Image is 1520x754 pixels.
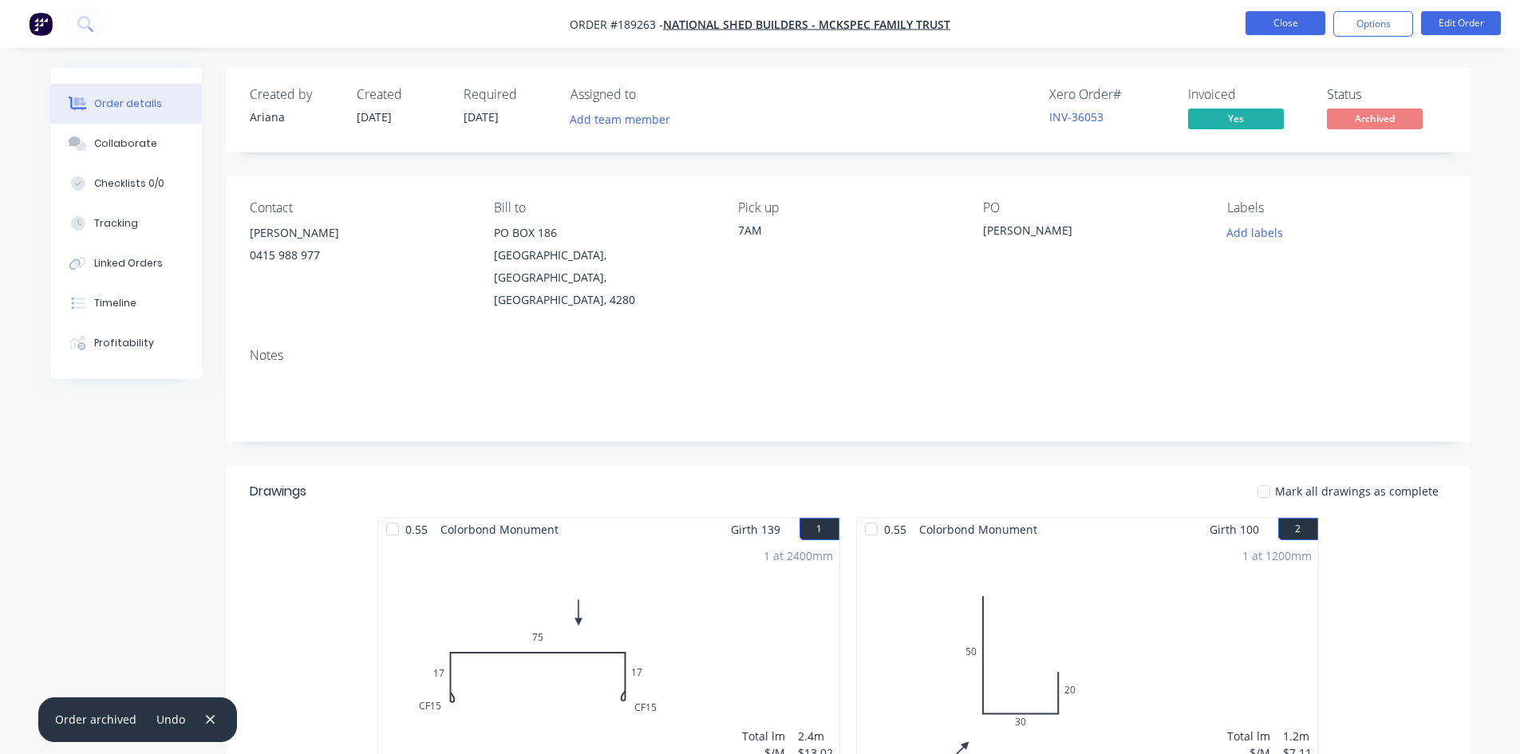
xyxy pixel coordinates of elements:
[738,200,957,215] div: Pick up
[94,97,162,111] div: Order details
[983,222,1182,244] div: [PERSON_NAME]
[742,728,785,744] div: Total lm
[1188,109,1284,128] span: Yes
[50,164,202,203] button: Checklists 0/0
[434,518,565,541] span: Colorbond Monument
[878,518,913,541] span: 0.55
[250,109,338,125] div: Ariana
[494,244,713,311] div: [GEOGRAPHIC_DATA], [GEOGRAPHIC_DATA], [GEOGRAPHIC_DATA], 4280
[399,518,434,541] span: 0.55
[1188,87,1308,102] div: Invoiced
[94,176,164,191] div: Checklists 0/0
[50,243,202,283] button: Linked Orders
[1210,518,1259,541] span: Girth 100
[357,109,392,124] span: [DATE]
[1327,87,1447,102] div: Status
[1283,728,1312,744] div: 1.2m
[1049,87,1169,102] div: Xero Order #
[250,222,468,273] div: [PERSON_NAME]0415 988 977
[570,109,679,130] button: Add team member
[663,17,950,32] a: National Shed Builders - McKspec Family Trust
[250,222,468,244] div: [PERSON_NAME]
[494,222,713,311] div: PO BOX 186[GEOGRAPHIC_DATA], [GEOGRAPHIC_DATA], [GEOGRAPHIC_DATA], 4280
[1327,109,1423,128] span: Archived
[1333,11,1413,37] button: Options
[94,216,138,231] div: Tracking
[1049,109,1103,124] a: INV-36053
[94,336,154,350] div: Profitability
[94,136,157,151] div: Collaborate
[250,200,468,215] div: Contact
[731,518,780,541] span: Girth 139
[94,256,163,270] div: Linked Orders
[50,323,202,363] button: Profitability
[1242,547,1312,564] div: 1 at 1200mm
[250,348,1447,363] div: Notes
[50,84,202,124] button: Order details
[494,222,713,244] div: PO BOX 186
[357,87,444,102] div: Created
[798,728,833,744] div: 2.4m
[1246,11,1325,35] button: Close
[570,17,663,32] span: Order #189263 -
[570,87,730,102] div: Assigned to
[50,283,202,323] button: Timeline
[464,87,551,102] div: Required
[913,518,1044,541] span: Colorbond Monument
[738,222,957,239] div: 7AM
[799,518,839,540] button: 1
[1278,518,1318,540] button: 2
[50,203,202,243] button: Tracking
[55,711,136,728] div: Order archived
[764,547,833,564] div: 1 at 2400mm
[1421,11,1501,35] button: Edit Order
[1218,222,1292,243] button: Add labels
[1275,483,1439,499] span: Mark all drawings as complete
[1227,200,1446,215] div: Labels
[250,244,468,266] div: 0415 988 977
[50,124,202,164] button: Collaborate
[148,709,194,730] button: Undo
[464,109,499,124] span: [DATE]
[561,109,678,130] button: Add team member
[250,87,338,102] div: Created by
[29,12,53,36] img: Factory
[494,200,713,215] div: Bill to
[1227,728,1270,744] div: Total lm
[94,296,136,310] div: Timeline
[983,200,1202,215] div: PO
[250,482,306,501] div: Drawings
